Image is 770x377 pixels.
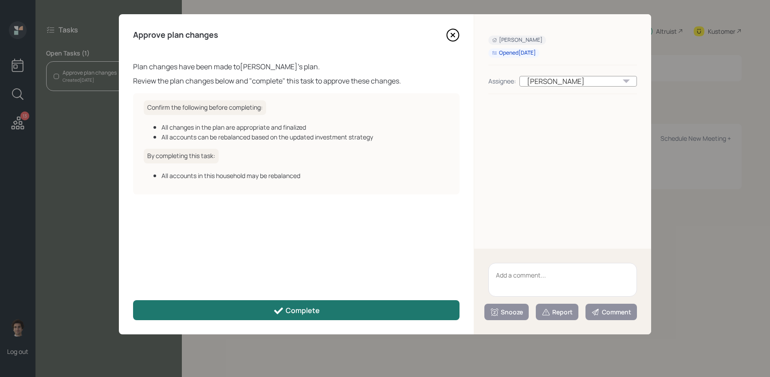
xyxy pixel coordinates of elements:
div: [PERSON_NAME] [492,36,542,44]
button: Complete [133,300,460,320]
div: Comment [591,308,631,317]
div: Snooze [490,308,523,317]
button: Snooze [484,304,529,320]
div: Report [542,308,573,317]
div: All accounts in this household may be rebalanced [161,171,449,180]
div: Plan changes have been made to [PERSON_NAME] 's plan. [133,61,460,72]
h6: Confirm the following before completing: [144,100,266,115]
div: Assignee: [488,76,516,86]
div: Opened [DATE] [492,49,536,57]
button: Report [536,304,578,320]
div: [PERSON_NAME] [519,76,637,87]
h6: By completing this task: [144,149,219,163]
div: Review the plan changes below and "complete" this task to approve these changes. [133,75,460,86]
div: All accounts can be rebalanced based on the updated investment strategy [161,132,449,142]
div: All changes in the plan are appropriate and finalized [161,123,449,132]
button: Comment [585,304,637,320]
h4: Approve plan changes [133,30,218,40]
div: Complete [273,306,320,316]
